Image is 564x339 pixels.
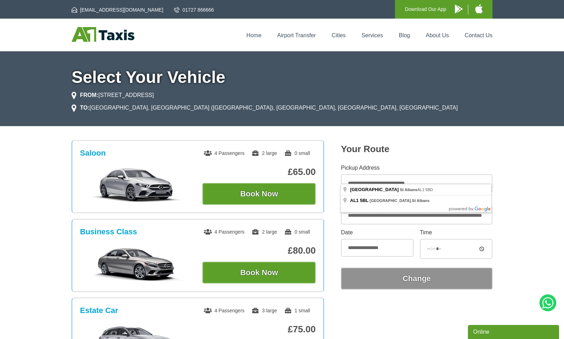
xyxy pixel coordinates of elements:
iframe: chat widget [468,324,560,339]
a: Blog [399,32,410,38]
strong: FROM: [80,92,98,98]
img: Business Class [84,246,189,281]
a: Airport Transfer [277,32,316,38]
a: Cities [332,32,346,38]
span: St Albans [400,188,417,192]
span: AL1 5BL [350,198,369,203]
span: [GEOGRAPHIC_DATA] [370,198,411,203]
span: [GEOGRAPHIC_DATA] [350,187,399,192]
button: Book Now [202,183,316,205]
span: 0 small [284,150,310,156]
span: 4 Passengers [204,229,244,235]
img: A1 Taxis St Albans LTD [72,27,134,42]
img: Saloon [84,168,189,203]
span: 1 small [284,308,310,313]
a: About Us [426,32,449,38]
strong: TO: [80,105,89,111]
label: Date [341,230,414,235]
button: Change [341,268,492,289]
h3: Saloon [80,149,106,158]
a: Contact Us [465,32,492,38]
span: , [370,198,430,203]
span: 2 large [251,150,277,156]
h1: Select Your Vehicle [72,69,492,86]
span: St Albans [412,198,429,203]
a: 01727 866666 [174,6,214,13]
img: A1 Taxis iPhone App [475,4,483,13]
span: 4 Passengers [204,308,244,313]
p: £80.00 [202,245,316,256]
li: [STREET_ADDRESS] [72,91,154,99]
span: 2 large [251,229,277,235]
p: £75.00 [202,324,316,335]
label: Time [420,230,492,235]
p: £65.00 [202,167,316,177]
h3: Estate Car [80,306,118,315]
span: 0 small [284,229,310,235]
img: A1 Taxis Android App [455,5,463,13]
span: AL1 5BD [400,188,433,192]
h2: Your Route [341,144,492,155]
button: Book Now [202,262,316,283]
label: Pickup Address [341,165,492,171]
li: [GEOGRAPHIC_DATA], [GEOGRAPHIC_DATA] ([GEOGRAPHIC_DATA]), [GEOGRAPHIC_DATA], [GEOGRAPHIC_DATA], [... [72,104,458,112]
span: 3 large [251,308,277,313]
span: 4 Passengers [204,150,244,156]
a: Home [247,32,262,38]
p: Download Our App [405,5,446,14]
a: [EMAIL_ADDRESS][DOMAIN_NAME] [72,6,163,13]
h3: Business Class [80,227,137,236]
a: Services [362,32,383,38]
